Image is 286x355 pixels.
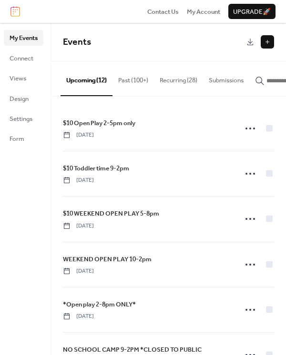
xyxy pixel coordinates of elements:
[63,299,136,310] a: *Open play 2-8pm ONLY*
[61,61,112,96] button: Upcoming (12)
[4,50,43,66] a: Connect
[233,7,271,17] span: Upgrade 🚀
[4,131,43,146] a: Form
[63,164,129,173] span: $10 Toddler time 9-2pm
[63,33,91,51] span: Events
[63,163,129,174] a: $10 Toddler time 9-2pm
[4,30,43,45] a: My Events
[154,61,203,95] button: Recurring (28)
[4,70,43,86] a: Views
[147,7,179,16] a: Contact Us
[63,118,135,128] a: $10 Open Play 2-5pm only
[63,222,94,230] span: [DATE]
[228,4,276,19] button: Upgrade🚀
[10,94,29,104] span: Design
[10,74,26,83] span: Views
[10,134,24,144] span: Form
[63,176,94,185] span: [DATE]
[63,312,94,321] span: [DATE]
[63,255,152,264] span: WEEKEND OPEN PLAY 10-2pm
[63,118,135,128] span: $10 Open Play 2-5pm only
[203,61,249,95] button: Submissions
[147,7,179,17] span: Contact Us
[187,7,220,16] a: My Account
[10,33,38,43] span: My Events
[63,345,202,355] a: NO SCHOOL CAMP 9-2PM *CLOSED TO PUBLIC
[63,131,94,139] span: [DATE]
[63,254,152,265] a: WEEKEND OPEN PLAY 10-2pm
[10,114,32,124] span: Settings
[187,7,220,17] span: My Account
[10,6,20,17] img: logo
[4,111,43,126] a: Settings
[4,91,43,106] a: Design
[63,208,159,219] a: $10 WEEKEND OPEN PLAY 5-8pm
[112,61,154,95] button: Past (100+)
[63,267,94,276] span: [DATE]
[10,54,33,63] span: Connect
